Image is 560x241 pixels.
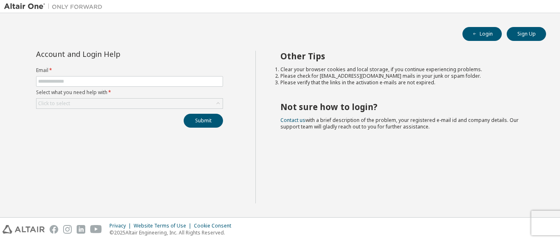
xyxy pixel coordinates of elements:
[38,100,70,107] div: Click to select
[90,225,102,234] img: youtube.svg
[462,27,502,41] button: Login
[36,51,186,57] div: Account and Login Help
[63,225,72,234] img: instagram.svg
[109,229,236,236] p: © 2025 Altair Engineering, Inc. All Rights Reserved.
[194,223,236,229] div: Cookie Consent
[4,2,107,11] img: Altair One
[109,223,134,229] div: Privacy
[36,67,223,74] label: Email
[507,27,546,41] button: Sign Up
[280,66,532,73] li: Clear your browser cookies and local storage, if you continue experiencing problems.
[134,223,194,229] div: Website Terms of Use
[50,225,58,234] img: facebook.svg
[2,225,45,234] img: altair_logo.svg
[280,101,532,112] h2: Not sure how to login?
[280,73,532,79] li: Please check for [EMAIL_ADDRESS][DOMAIN_NAME] mails in your junk or spam folder.
[36,99,223,108] div: Click to select
[280,79,532,86] li: Please verify that the links in the activation e-mails are not expired.
[280,117,519,130] span: with a brief description of the problem, your registered e-mail id and company details. Our suppo...
[184,114,223,128] button: Submit
[280,51,532,61] h2: Other Tips
[280,117,305,124] a: Contact us
[36,89,223,96] label: Select what you need help with
[77,225,85,234] img: linkedin.svg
